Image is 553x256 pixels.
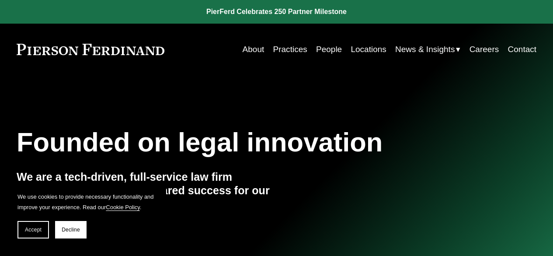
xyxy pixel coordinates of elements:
[17,192,157,212] p: We use cookies to provide necessary functionality and improve your experience. Read our .
[62,227,80,233] span: Decline
[316,41,342,58] a: People
[395,42,455,57] span: News & Insights
[470,41,499,58] a: Careers
[395,41,460,58] a: folder dropdown
[17,127,450,158] h1: Founded on legal innovation
[25,227,42,233] span: Accept
[9,183,166,247] section: Cookie banner
[106,204,140,210] a: Cookie Policy
[17,221,49,238] button: Accept
[17,170,277,212] h4: We are a tech-driven, full-service law firm delivering outcomes and shared success for our global...
[243,41,264,58] a: About
[273,41,307,58] a: Practices
[55,221,87,238] button: Decline
[508,41,537,58] a: Contact
[351,41,386,58] a: Locations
